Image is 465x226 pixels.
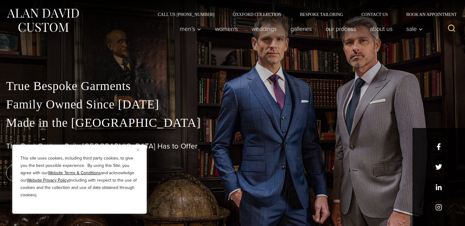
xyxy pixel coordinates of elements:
a: Galleries [284,23,319,35]
a: Oxxford Collection [223,12,291,17]
button: Close [137,146,144,153]
a: Website Privacy Policy [27,177,69,183]
p: This site uses cookies, including third party cookies, to give you the best possible experience. ... [20,155,138,199]
h1: The Best Custom Suits [GEOGRAPHIC_DATA] Has to Offer [6,142,459,151]
a: Women’s [208,23,245,35]
a: Book an Appointment [397,12,459,17]
nav: Secondary Navigation [149,12,459,17]
img: Alan David Custom [6,7,79,34]
span: Men’s [180,26,201,32]
p: True Bespoke Garments Family Owned Since [DATE] Made in the [GEOGRAPHIC_DATA] [6,77,459,132]
a: Website Terms & Conditions [48,170,101,176]
a: Contact Us [352,12,397,17]
img: Close [137,149,139,151]
span: Sale [406,26,423,32]
a: Bespoke Tailoring [291,12,352,17]
a: Our Process [319,23,363,35]
a: Call Us [PHONE_NUMBER] [149,12,223,17]
nav: Primary Navigation [173,23,426,35]
a: book an appointment [6,164,92,182]
a: About Us [363,23,400,35]
button: View Search Form [444,21,459,36]
a: weddings [245,23,284,35]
